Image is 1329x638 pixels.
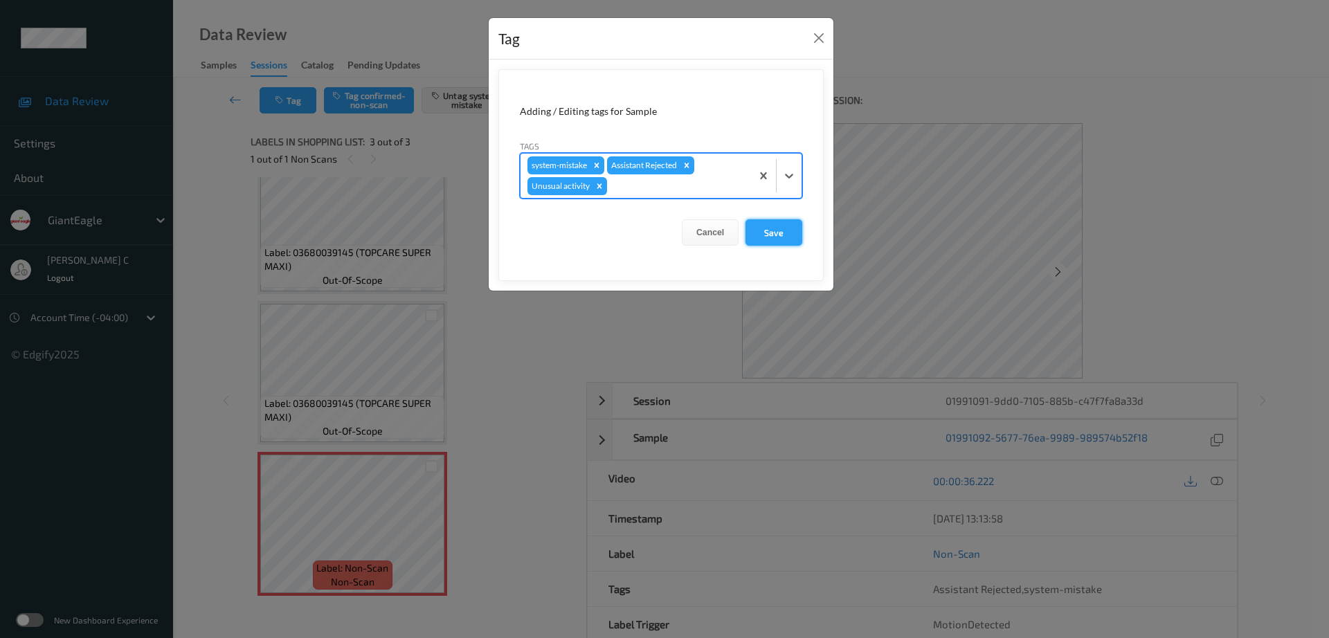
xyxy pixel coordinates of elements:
[745,219,802,246] button: Save
[527,156,589,174] div: system-mistake
[682,219,739,246] button: Cancel
[679,156,694,174] div: Remove Assistant Rejected
[592,177,607,195] div: Remove Unusual activity
[520,140,539,152] label: Tags
[527,177,592,195] div: Unusual activity
[498,28,520,50] div: Tag
[809,28,829,48] button: Close
[520,104,802,118] div: Adding / Editing tags for Sample
[589,156,604,174] div: Remove system-mistake
[607,156,679,174] div: Assistant Rejected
